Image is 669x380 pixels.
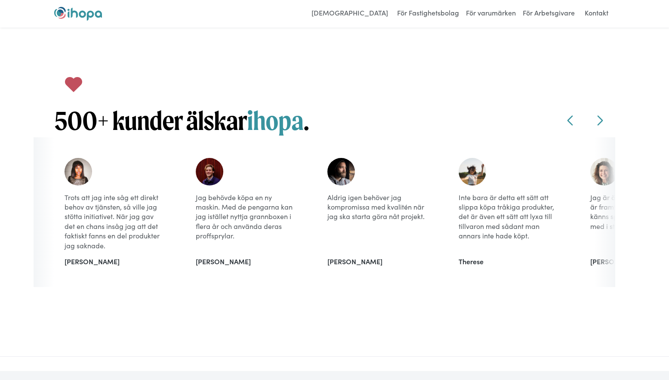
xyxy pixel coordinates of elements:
[196,257,296,266] div: [PERSON_NAME]
[54,7,102,21] img: ihopa logo
[65,257,165,266] div: [PERSON_NAME]
[395,7,461,21] a: För Fastighetsbolag
[247,105,303,136] span: ihopa
[590,158,618,185] img: Caroline
[196,158,223,185] img: Emanuel
[459,257,559,266] div: Therese
[65,158,92,185] img: Linda
[54,7,102,21] a: home
[307,7,392,21] a: [DEMOGRAPHIC_DATA]
[327,158,355,185] img: Robert
[196,192,296,241] p: Jag behövde köpa en ny maskin. Med de pengarna kan jag istället nyttja grannboxen i flera år och ...
[459,192,559,241] p: Inte bara är detta ett sätt att slippa köpa tråkiga produkter, det är även ett sätt att lyxa till...
[327,257,428,266] div: [PERSON_NAME]
[464,7,518,21] a: För varumärken
[521,7,577,21] a: För Arbetsgivare
[580,7,614,21] a: Kontakt
[459,158,486,185] img: Therese
[54,104,309,137] h1: 500+ kunder älskar .
[327,192,428,221] p: Aldrig igen behöver jag kompromissa med kvalitén när jag ska starta göra nåt projekt.
[65,192,165,250] p: Trots att jag inte såg ett direkt behov av tjänsten, så ville jag stötta initiativet. När jag gav...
